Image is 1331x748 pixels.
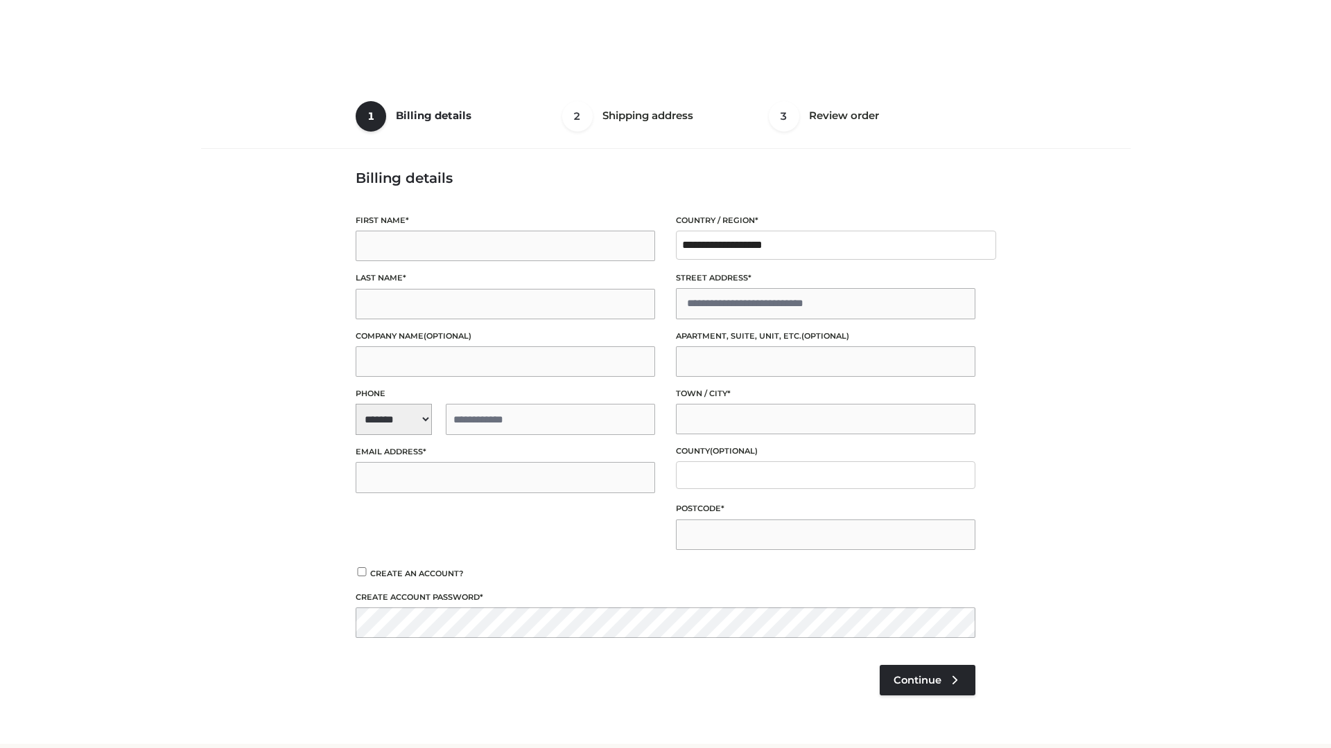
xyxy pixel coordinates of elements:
span: Create an account? [370,569,464,578]
label: Street address [676,271,975,285]
span: Billing details [396,109,471,122]
span: 1 [356,101,386,132]
span: Continue [894,674,941,686]
label: County [676,445,975,458]
span: (optional) [424,331,471,341]
h3: Billing details [356,170,975,186]
span: (optional) [801,331,849,341]
label: Create account password [356,591,975,604]
label: Last name [356,271,655,285]
span: (optional) [710,446,758,456]
input: Create an account? [356,567,368,576]
label: Apartment, suite, unit, etc. [676,330,975,343]
label: Email address [356,445,655,458]
label: Postcode [676,502,975,515]
span: Shipping address [602,109,693,122]
span: 2 [562,101,593,132]
label: Town / City [676,387,975,400]
a: Continue [880,665,975,695]
span: Review order [809,109,879,122]
label: First name [356,214,655,227]
span: 3 [769,101,799,132]
label: Phone [356,387,655,400]
label: Country / Region [676,214,975,227]
label: Company name [356,330,655,343]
